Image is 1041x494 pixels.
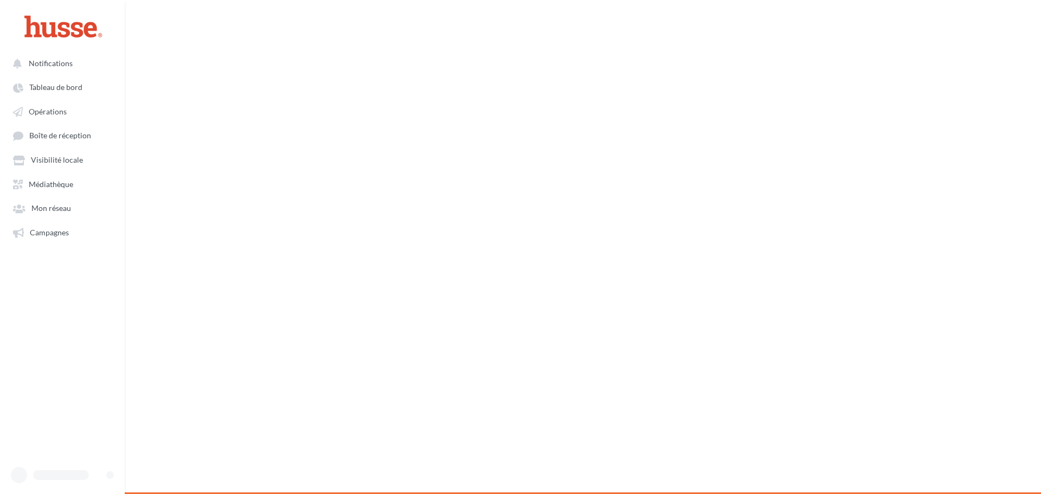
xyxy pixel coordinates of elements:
[7,150,118,169] a: Visibilité locale
[7,125,118,145] a: Boîte de réception
[29,83,82,92] span: Tableau de bord
[31,156,83,165] span: Visibilité locale
[29,107,67,116] span: Opérations
[29,59,73,68] span: Notifications
[7,174,118,194] a: Médiathèque
[29,179,73,189] span: Médiathèque
[7,101,118,121] a: Opérations
[31,204,71,213] span: Mon réseau
[29,131,91,140] span: Boîte de réception
[7,198,118,217] a: Mon réseau
[30,228,69,237] span: Campagnes
[7,77,118,97] a: Tableau de bord
[7,222,118,242] a: Campagnes
[7,53,114,73] button: Notifications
